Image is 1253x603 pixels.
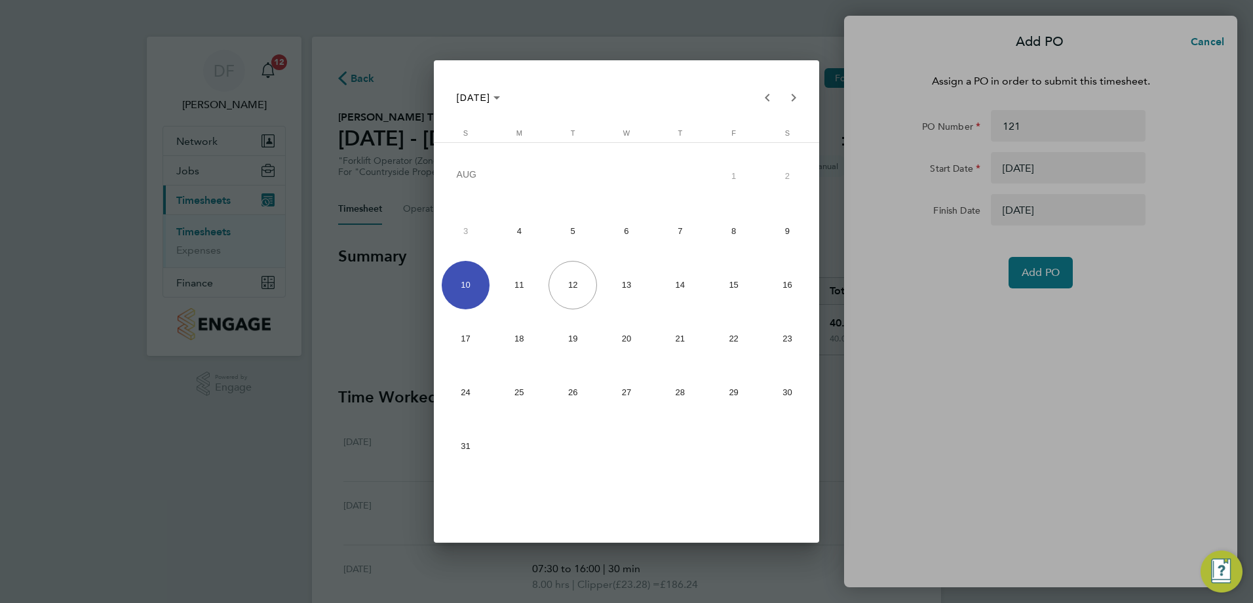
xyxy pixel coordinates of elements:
span: 5 [549,207,597,256]
button: August 2, 2025 [761,147,815,204]
button: August 30, 2025 [761,366,815,419]
span: 11 [495,261,544,309]
button: August 3, 2025 [439,204,493,258]
span: 14 [656,261,704,309]
span: 13 [602,261,651,309]
span: 18 [495,315,544,363]
span: 16 [763,261,812,309]
span: 22 [710,315,758,363]
button: August 8, 2025 [707,204,761,258]
span: 4 [495,207,544,256]
span: F [731,129,736,137]
button: August 21, 2025 [653,312,707,366]
button: August 31, 2025 [439,419,493,473]
button: August 16, 2025 [761,258,815,312]
span: 6 [602,207,651,256]
button: August 26, 2025 [546,366,600,419]
button: August 24, 2025 [439,366,493,419]
button: August 10, 2025 [439,258,493,312]
button: August 18, 2025 [492,312,546,366]
span: 9 [763,207,812,256]
button: Previous month [754,85,781,111]
button: August 7, 2025 [653,204,707,258]
button: August 13, 2025 [600,258,653,312]
span: 8 [710,207,758,256]
button: August 1, 2025 [707,147,761,204]
span: 3 [442,207,490,256]
span: 26 [549,368,597,417]
button: August 14, 2025 [653,258,707,312]
span: 19 [549,315,597,363]
span: 7 [656,207,704,256]
span: 30 [763,368,812,417]
span: 1 [710,151,758,202]
button: August 9, 2025 [761,204,815,258]
button: August 11, 2025 [492,258,546,312]
span: 21 [656,315,704,363]
span: 25 [495,368,544,417]
button: August 25, 2025 [492,366,546,419]
button: August 15, 2025 [707,258,761,312]
span: 23 [763,315,812,363]
span: M [516,129,522,137]
span: 31 [442,421,490,470]
span: S [785,129,790,137]
button: August 5, 2025 [546,204,600,258]
span: 24 [442,368,490,417]
span: 10 [442,261,490,309]
span: T [678,129,682,137]
span: 17 [442,315,490,363]
button: August 28, 2025 [653,366,707,419]
button: August 12, 2025 [546,258,600,312]
button: August 19, 2025 [546,312,600,366]
span: [DATE] [457,92,491,103]
button: August 27, 2025 [600,366,653,419]
button: August 17, 2025 [439,312,493,366]
span: 12 [549,261,597,309]
span: 2 [763,151,812,202]
span: S [463,129,468,137]
span: T [571,129,575,137]
button: Choose month and year [452,86,506,109]
button: August 4, 2025 [492,204,546,258]
button: Engage Resource Center [1201,551,1243,593]
span: 28 [656,368,704,417]
button: August 29, 2025 [707,366,761,419]
button: Next month [781,85,807,111]
button: August 20, 2025 [600,312,653,366]
button: August 6, 2025 [600,204,653,258]
span: 15 [710,261,758,309]
span: 20 [602,315,651,363]
span: 27 [602,368,651,417]
span: W [623,129,630,137]
button: August 23, 2025 [761,312,815,366]
td: AUG [439,147,707,204]
button: August 22, 2025 [707,312,761,366]
span: 29 [710,368,758,417]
